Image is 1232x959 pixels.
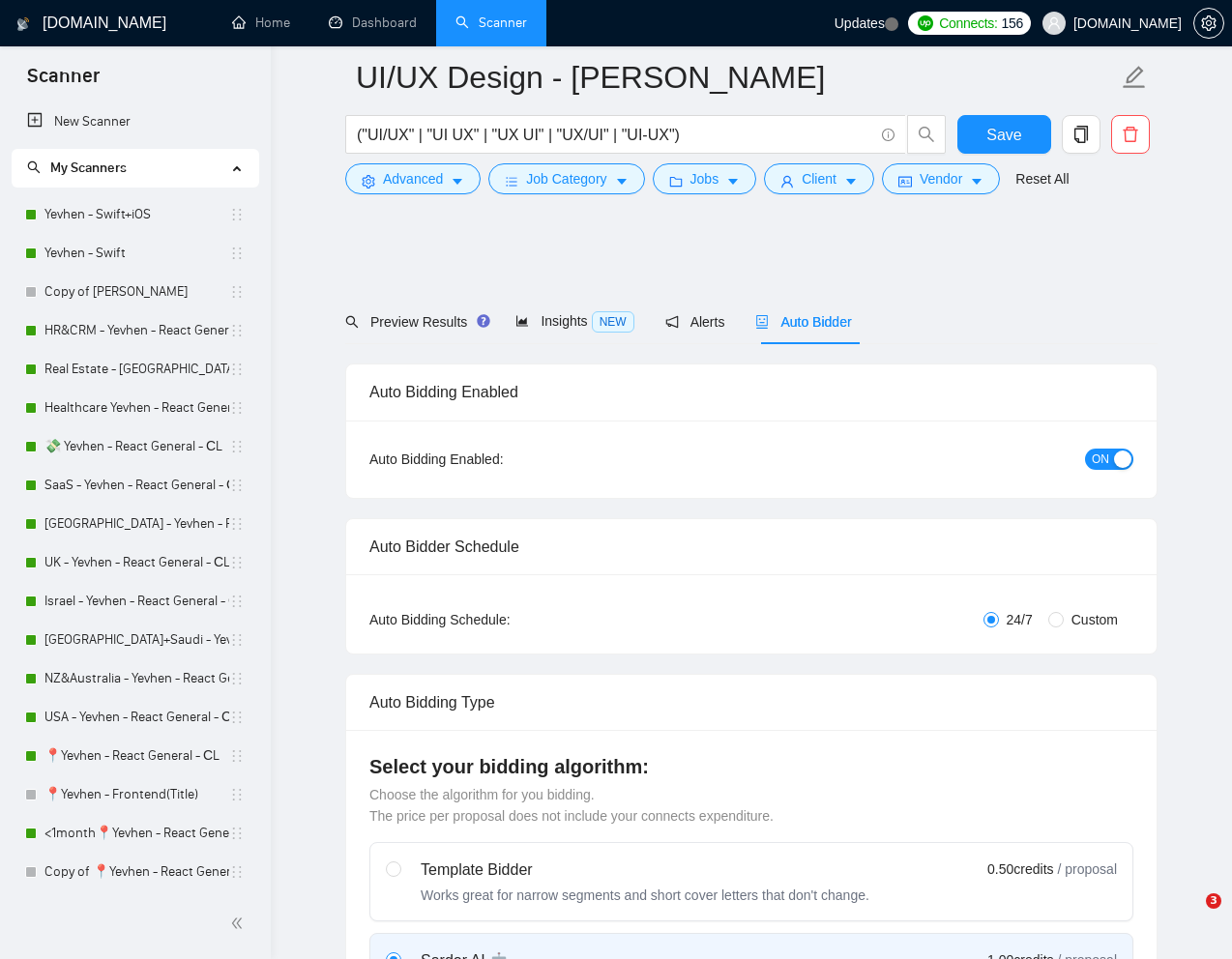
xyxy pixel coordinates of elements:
[345,315,359,329] span: search
[345,314,484,330] span: Preview Results
[1122,65,1147,90] span: edit
[421,858,869,882] div: Template Bidder
[12,582,258,621] li: Israel - Yevhen - React General - СL
[882,163,1000,194] button: idcardVendorcaret-down
[229,787,245,802] span: holder
[369,449,624,470] div: Auto Bidding Enabled:
[12,311,258,350] li: HR&CRM - Yevhen - React General - СL
[653,163,757,194] button: folderJobscaret-down
[357,123,873,147] input: Search Freelance Jobs...
[229,710,245,725] span: holder
[229,671,245,686] span: holder
[907,115,946,154] button: search
[369,753,1133,780] h4: Select your bidding algorithm:
[726,174,740,189] span: caret-down
[12,466,258,505] li: SaaS - Yevhen - React General - СL
[44,505,229,543] a: [GEOGRAPHIC_DATA] - Yevhen - React General - СL
[345,163,481,194] button: settingAdvancedcaret-down
[356,53,1118,102] input: Scanner name...
[229,246,245,261] span: holder
[665,315,679,329] span: notification
[1194,15,1223,31] span: setting
[229,826,245,841] span: holder
[1193,15,1224,31] a: setting
[882,129,895,141] span: info-circle
[12,737,258,775] li: 📍Yevhen - React General - СL
[229,400,245,416] span: holder
[451,174,464,189] span: caret-down
[44,737,229,775] a: 📍Yevhen - React General - СL
[1193,8,1224,39] button: setting
[12,350,258,389] li: Real Estate - Yevhen - React General - СL
[229,284,245,300] span: holder
[229,323,245,338] span: holder
[369,675,1133,730] div: Auto Bidding Type
[229,362,245,377] span: holder
[12,195,258,234] li: Yevhen - Swift+iOS
[44,775,229,814] a: 📍Yevhen - Frontend(Title)
[488,163,644,194] button: barsJob Categorycaret-down
[780,174,794,189] span: user
[1058,859,1117,879] span: / proposal
[369,519,1133,574] div: Auto Bidder Schedule
[329,15,417,31] a: dashboardDashboard
[229,207,245,222] span: holder
[908,126,945,143] span: search
[27,160,41,174] span: search
[1064,609,1126,630] span: Custom
[44,273,229,311] a: Copy of [PERSON_NAME]
[12,102,258,141] li: New Scanner
[970,174,983,189] span: caret-down
[802,168,836,189] span: Client
[939,13,997,34] span: Connects:
[44,466,229,505] a: SaaS - Yevhen - React General - СL
[369,609,624,630] div: Auto Bidding Schedule:
[898,174,912,189] span: idcard
[44,698,229,737] a: USA - Yevhen - React General - СL
[44,814,229,853] a: <1month📍Yevhen - React General - СL
[44,350,229,389] a: Real Estate - [GEOGRAPHIC_DATA] - React General - СL
[764,163,874,194] button: userClientcaret-down
[12,814,258,853] li: <1month📍Yevhen - React General - СL
[515,314,529,328] span: area-chart
[615,174,629,189] span: caret-down
[526,168,606,189] span: Job Category
[44,543,229,582] a: UK - Yevhen - React General - СL
[1112,126,1149,143] span: delete
[229,439,245,454] span: holder
[999,609,1041,630] span: 24/7
[229,594,245,609] span: holder
[12,389,258,427] li: Healthcare Yevhen - React General - СL
[229,748,245,764] span: holder
[369,787,774,824] span: Choose the algorithm for you bidding. The price per proposal does not include your connects expen...
[44,234,229,273] a: Yevhen - Swift
[12,273,258,311] li: Copy of Yevhen - Swift
[44,621,229,659] a: [GEOGRAPHIC_DATA]+Saudi - Yevhen - React General - СL
[1111,115,1150,154] button: delete
[1062,115,1100,154] button: copy
[515,313,633,329] span: Insights
[44,195,229,234] a: Yevhen - Swift+iOS
[44,311,229,350] a: HR&CRM - Yevhen - React General - СL
[230,914,249,933] span: double-left
[1166,893,1213,940] iframe: Intercom live chat
[1047,16,1061,30] span: user
[12,659,258,698] li: NZ&Australia - Yevhen - React General - СL
[1206,893,1221,909] span: 3
[362,174,375,189] span: setting
[12,427,258,466] li: 💸 Yevhen - React General - СL
[44,427,229,466] a: 💸 Yevhen - React General - СL
[690,168,719,189] span: Jobs
[12,621,258,659] li: UAE+Saudi - Yevhen - React General - СL
[12,234,258,273] li: Yevhen - Swift
[229,864,245,880] span: holder
[918,15,933,31] img: upwork-logo.png
[12,543,258,582] li: UK - Yevhen - React General - СL
[369,364,1133,420] div: Auto Bidding Enabled
[505,174,518,189] span: bars
[665,314,725,330] span: Alerts
[455,15,527,31] a: searchScanner
[1015,168,1069,189] a: Reset All
[12,698,258,737] li: USA - Yevhen - React General - СL
[1063,126,1100,143] span: copy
